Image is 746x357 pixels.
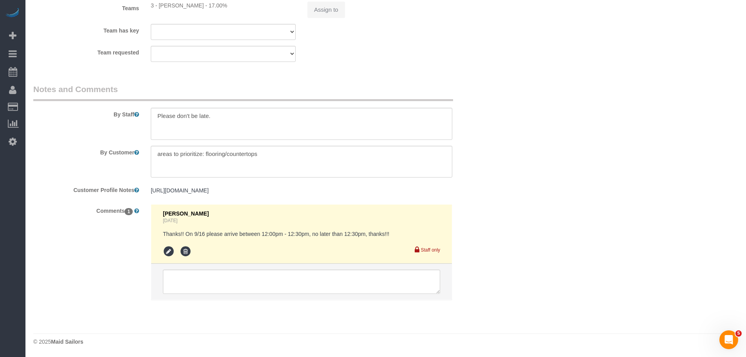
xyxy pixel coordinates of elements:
[27,2,145,12] label: Teams
[27,183,145,194] label: Customer Profile Notes
[735,330,742,337] span: 5
[27,108,145,118] label: By Staff
[33,338,738,346] div: © 2025
[163,230,440,238] pre: Thanks!! On 9/16 please arrive between 12:00pm - 12:30pm, no later than 12:30pm, thanks!!!
[421,247,440,253] small: Staff only
[125,208,133,215] span: 1
[27,46,145,56] label: Team requested
[51,339,83,345] strong: Maid Sailors
[5,8,20,19] img: Automaid Logo
[163,210,209,217] span: [PERSON_NAME]
[151,2,296,9] div: 3 - [PERSON_NAME] - 17.00%
[27,24,145,34] label: Team has key
[719,330,738,349] iframe: Intercom live chat
[27,204,145,215] label: Comments
[151,187,452,194] pre: [URL][DOMAIN_NAME]
[33,83,453,101] legend: Notes and Comments
[163,218,177,223] a: [DATE]
[27,146,145,156] label: By Customer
